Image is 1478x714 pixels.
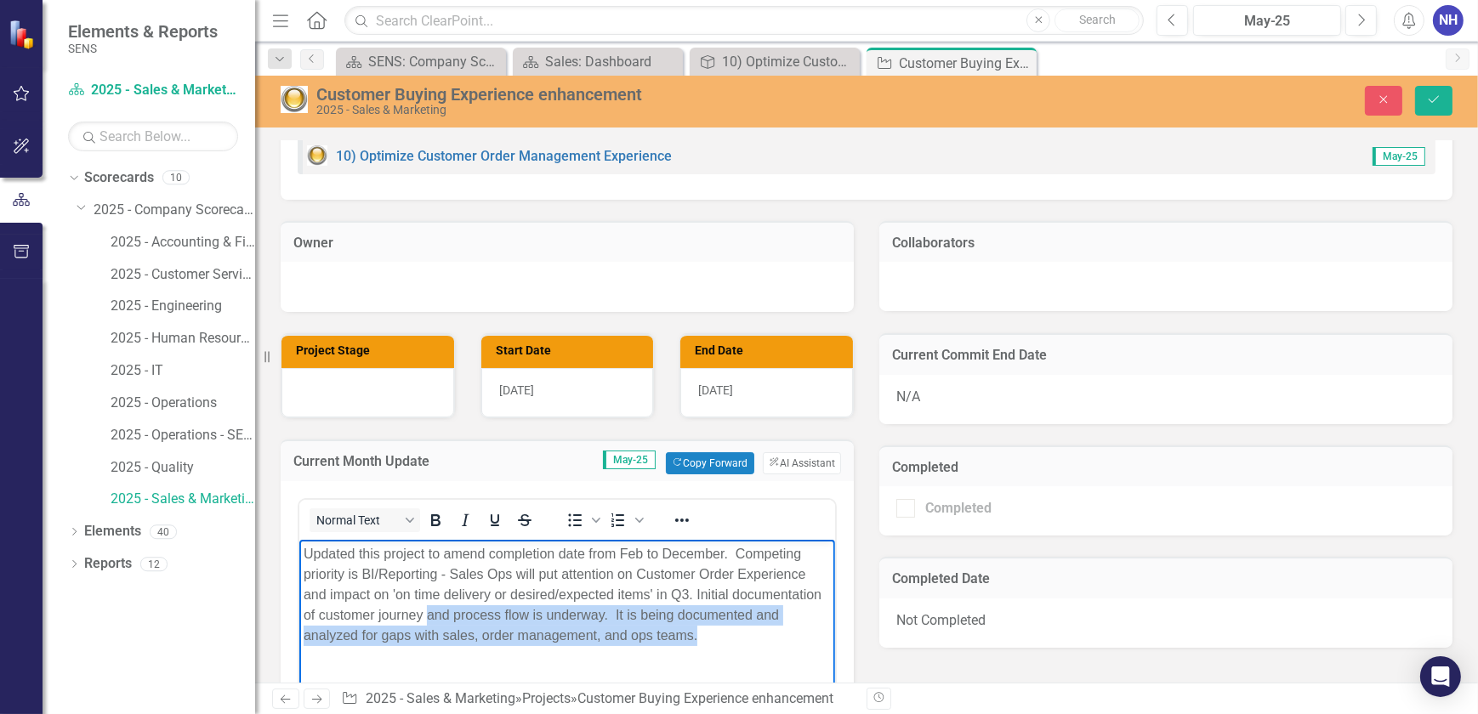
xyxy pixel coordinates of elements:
[111,426,255,445] a: 2025 - Operations - SENS Legacy KPIs
[111,233,255,252] a: 2025 - Accounting & Finance
[1079,13,1116,26] span: Search
[84,554,132,574] a: Reports
[111,329,255,348] a: 2025 - Human Resources
[577,690,833,706] div: Customer Buying Experience enhancement
[8,18,40,50] img: ClearPoint Strategy
[694,51,856,72] a: 10) Optimize Customer Order Management Experience
[698,383,733,397] span: [DATE]
[94,201,255,220] a: 2025 - Company Scorecard
[451,508,480,532] button: Italic
[892,235,1440,251] h3: Collaborators
[722,51,856,72] div: 10) Optimize Customer Order Management Experience
[111,297,255,316] a: 2025 - Engineering
[162,171,190,185] div: 10
[68,42,218,55] small: SENS
[310,508,420,532] button: Block Normal Text
[1193,5,1341,36] button: May-25
[522,690,571,706] a: Projects
[293,235,841,251] h3: Owner
[111,394,255,413] a: 2025 - Operations
[879,598,1452,648] div: Not Completed
[150,524,177,539] div: 40
[296,344,446,357] h3: Project Stage
[111,361,255,381] a: 2025 - IT
[899,53,1032,74] div: Customer Buying Experience enhancement
[545,51,679,72] div: Sales: Dashboard
[340,51,502,72] a: SENS: Company Scorecard
[1199,11,1335,31] div: May-25
[344,6,1144,36] input: Search ClearPoint...
[421,508,450,532] button: Bold
[695,344,844,357] h3: End Date
[1420,656,1461,697] div: Open Intercom Messenger
[1373,147,1425,166] span: May-25
[368,51,502,72] div: SENS: Company Scorecard
[879,375,1452,424] div: N/A
[341,689,854,709] div: » »
[111,458,255,478] a: 2025 - Quality
[892,348,1440,363] h3: Current Commit End Date
[604,508,646,532] div: Numbered list
[496,344,645,357] h3: Start Date
[336,148,672,164] a: 10) Optimize Customer Order Management Experience
[307,145,327,166] img: Yellow: At Risk/Needs Attention
[480,508,509,532] button: Underline
[293,454,492,469] h3: Current Month Update
[499,383,534,397] span: [DATE]
[68,21,218,42] span: Elements & Reports
[84,522,141,541] a: Elements
[366,690,515,706] a: 2025 - Sales & Marketing
[603,450,656,469] span: May-25
[84,168,154,188] a: Scorecards
[1433,5,1464,36] button: NH
[1054,8,1140,32] button: Search
[281,86,308,113] img: Yellow: At Risk/Needs Attention
[517,51,679,72] a: Sales: Dashboard
[316,85,935,104] div: Customer Buying Experience enhancement
[892,571,1440,586] h3: Completed Date
[560,508,603,532] div: Bullet list
[68,122,238,151] input: Search Below...
[666,452,753,474] button: Copy Forward
[763,452,841,474] button: AI Assistant
[510,508,539,532] button: Strikethrough
[111,265,255,285] a: 2025 - Customer Service
[140,557,168,571] div: 12
[111,490,255,509] a: 2025 - Sales & Marketing
[316,104,935,116] div: 2025 - Sales & Marketing
[68,81,238,100] a: 2025 - Sales & Marketing
[892,460,1440,475] h3: Completed
[668,508,696,532] button: Reveal or hide additional toolbar items
[316,513,400,527] span: Normal Text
